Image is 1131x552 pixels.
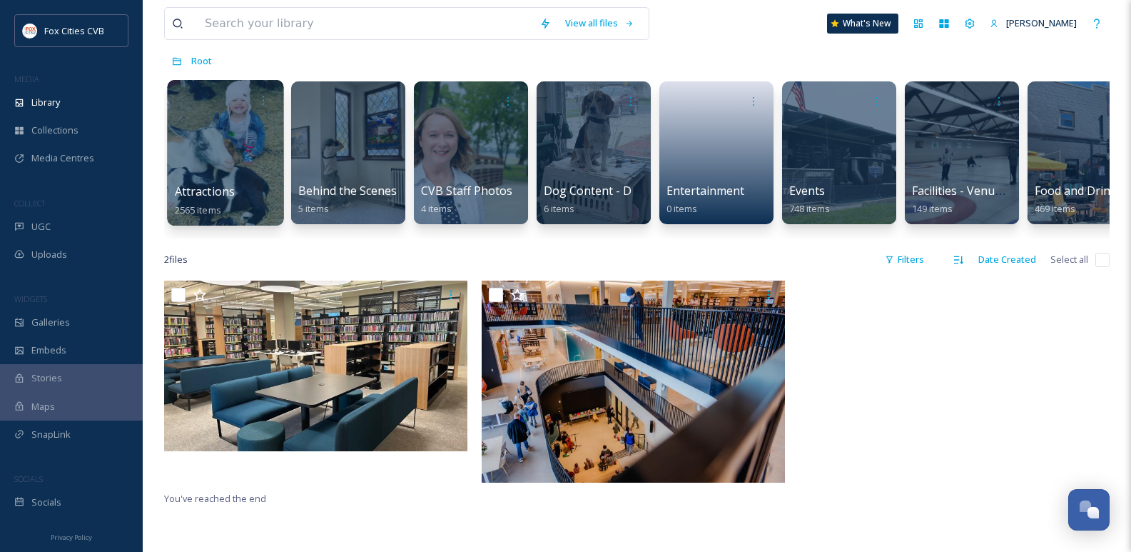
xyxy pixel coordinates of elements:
[198,8,532,39] input: Search your library
[31,343,66,357] span: Embeds
[298,184,397,215] a: Behind the Scenes5 items
[175,184,235,199] span: Attractions
[14,293,47,304] span: WIDGETS
[31,248,67,261] span: Uploads
[298,183,397,199] span: Behind the Scenes
[789,184,830,215] a: Events748 items
[31,124,78,137] span: Collections
[191,54,212,67] span: Root
[421,183,512,199] span: CVB Staff Photos
[482,281,785,483] img: Appleton Public Library 5.jpg
[827,14,898,34] a: What's New
[912,202,953,215] span: 149 items
[51,533,92,542] span: Privacy Policy
[789,202,830,215] span: 748 items
[14,74,39,84] span: MEDIA
[31,96,60,109] span: Library
[912,184,1102,215] a: Facilities - Venues - Meeting Spaces149 items
[421,184,512,215] a: CVB Staff Photos4 items
[44,24,104,37] span: Fox Cities CVB
[23,24,37,38] img: images.png
[421,202,452,215] span: 4 items
[1035,202,1075,215] span: 469 items
[31,151,94,165] span: Media Centres
[31,428,71,441] span: SnapLink
[1006,16,1077,29] span: [PERSON_NAME]
[164,492,266,505] span: You've reached the end
[298,202,329,215] span: 5 items
[558,9,641,37] a: View all files
[14,473,43,484] span: SOCIALS
[971,246,1043,274] div: Date Created
[191,52,212,69] a: Root
[14,198,45,209] span: COLLECT
[544,202,574,215] span: 6 items
[666,183,744,199] span: Entertainment
[544,184,691,215] a: Dog Content - Dog Friendly6 items
[164,253,188,266] span: 2 file s
[175,203,221,216] span: 2565 items
[31,316,70,329] span: Galleries
[878,246,931,274] div: Filters
[175,185,235,216] a: Attractions2565 items
[31,220,51,234] span: UGC
[164,281,467,451] img: Appleton Public Library 6.jpg
[31,496,61,509] span: Socials
[31,371,62,385] span: Stories
[666,184,744,215] a: Entertainment0 items
[51,528,92,545] a: Privacy Policy
[31,400,55,413] span: Maps
[983,9,1084,37] a: [PERSON_NAME]
[1035,183,1117,199] span: Food and Drink
[1035,184,1117,215] a: Food and Drink469 items
[789,183,825,199] span: Events
[544,183,691,199] span: Dog Content - Dog Friendly
[1068,489,1110,531] button: Open Chat
[666,202,697,215] span: 0 items
[912,183,1102,199] span: Facilities - Venues - Meeting Spaces
[1050,253,1088,266] span: Select all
